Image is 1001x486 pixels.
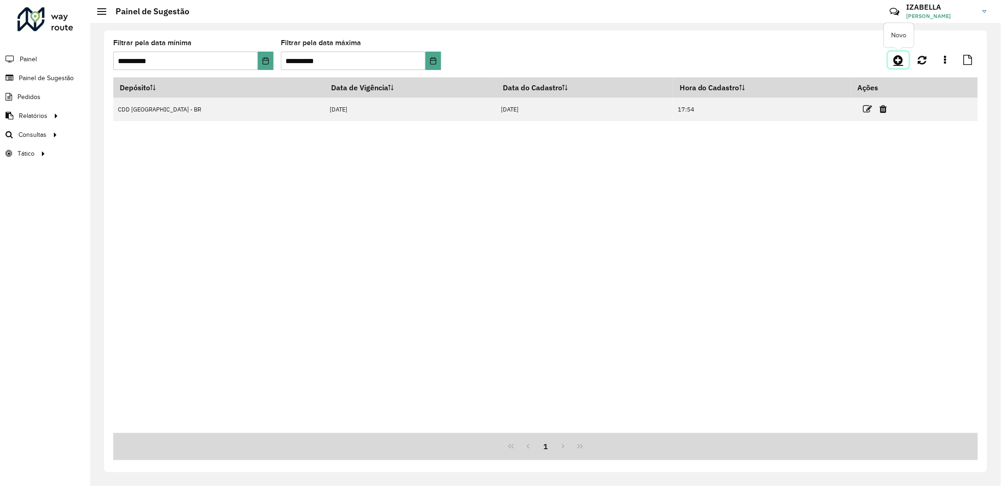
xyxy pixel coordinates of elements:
[19,111,47,121] span: Relatórios
[537,438,554,455] button: 1
[325,78,497,98] th: Data de Vigência
[780,3,876,28] div: Críticas? Dúvidas? Elogios? Sugestões? Entre em contato conosco!
[425,52,441,70] button: Choose Date
[258,52,274,70] button: Choose Date
[20,54,37,64] span: Painel
[19,73,74,83] span: Painel de Sugestão
[673,98,851,121] td: 17:54
[325,98,497,121] td: [DATE]
[17,149,35,158] span: Tático
[884,23,914,47] div: Novo
[673,78,851,98] th: Hora do Cadastro
[496,78,673,98] th: Data do Cadastro
[18,130,47,140] span: Consultas
[885,2,904,22] a: Contato Rápido
[880,103,887,115] a: Excluir
[17,92,41,102] span: Pedidos
[907,3,976,12] h3: IZABELLA
[863,103,873,115] a: Editar
[113,78,325,98] th: Depósito
[907,12,976,20] span: [PERSON_NAME]
[851,78,907,97] th: Ações
[496,98,673,121] td: [DATE]
[113,37,192,48] label: Filtrar pela data mínima
[281,37,361,48] label: Filtrar pela data máxima
[106,6,189,17] h2: Painel de Sugestão
[113,98,325,121] td: CDD [GEOGRAPHIC_DATA] - BR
